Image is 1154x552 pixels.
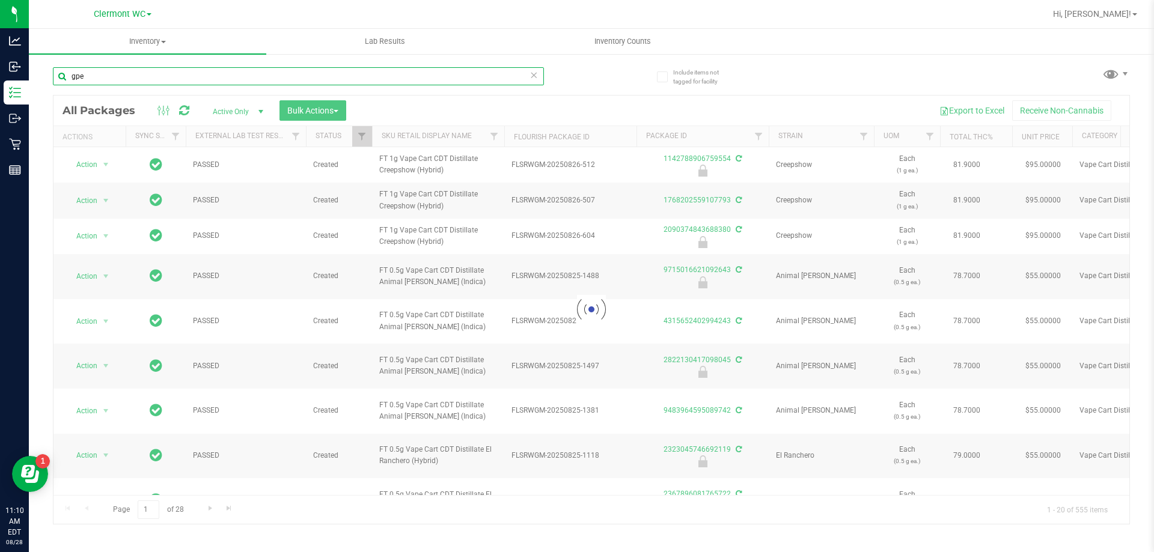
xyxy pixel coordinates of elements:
[5,538,23,547] p: 08/28
[530,67,538,83] span: Clear
[29,29,266,54] a: Inventory
[1053,9,1131,19] span: Hi, [PERSON_NAME]!
[578,36,667,47] span: Inventory Counts
[349,36,421,47] span: Lab Results
[9,112,21,124] inline-svg: Outbound
[12,456,48,492] iframe: Resource center
[9,61,21,73] inline-svg: Inbound
[266,29,504,54] a: Lab Results
[9,86,21,99] inline-svg: Inventory
[673,68,733,86] span: Include items not tagged for facility
[504,29,741,54] a: Inventory Counts
[35,454,50,469] iframe: Resource center unread badge
[94,9,145,19] span: Clermont WC
[9,35,21,47] inline-svg: Analytics
[53,67,544,85] input: Search Package ID, Item Name, SKU, Lot or Part Number...
[9,164,21,176] inline-svg: Reports
[29,36,266,47] span: Inventory
[5,505,23,538] p: 11:10 AM EDT
[9,138,21,150] inline-svg: Retail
